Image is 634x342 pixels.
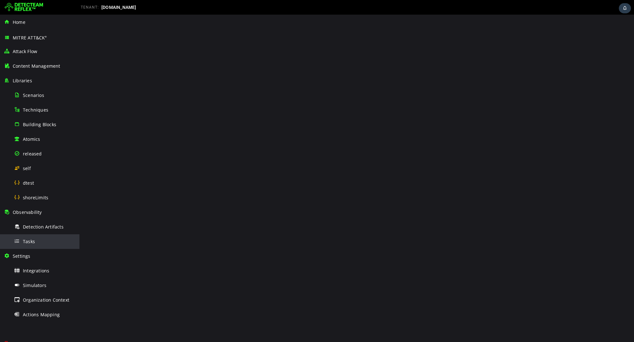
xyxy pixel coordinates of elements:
[23,92,44,98] span: Scenarios
[13,78,32,84] span: Libraries
[23,238,35,244] span: Tasks
[23,297,69,303] span: Organization Context
[13,253,31,259] span: Settings
[23,180,34,186] span: dtest
[23,107,48,113] span: Techniques
[45,35,47,38] sup: ®
[5,2,43,12] img: Detecteam logo
[23,268,49,274] span: Integrations
[23,121,56,127] span: Building Blocks
[23,136,40,142] span: Atomics
[13,48,37,54] span: Attack Flow
[13,35,47,41] span: MITRE ATT&CK
[13,19,25,25] span: Home
[23,224,64,230] span: Detection Artifacts
[13,209,42,215] span: Observability
[23,195,48,201] span: shoreLimits
[81,5,99,10] span: TENANT:
[101,5,136,10] span: [DOMAIN_NAME]
[23,165,31,171] span: self
[13,63,60,69] span: Content Management
[23,282,46,288] span: Simulators
[619,3,631,13] div: Task Notifications
[23,151,42,157] span: released
[23,311,60,318] span: Actions Mapping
